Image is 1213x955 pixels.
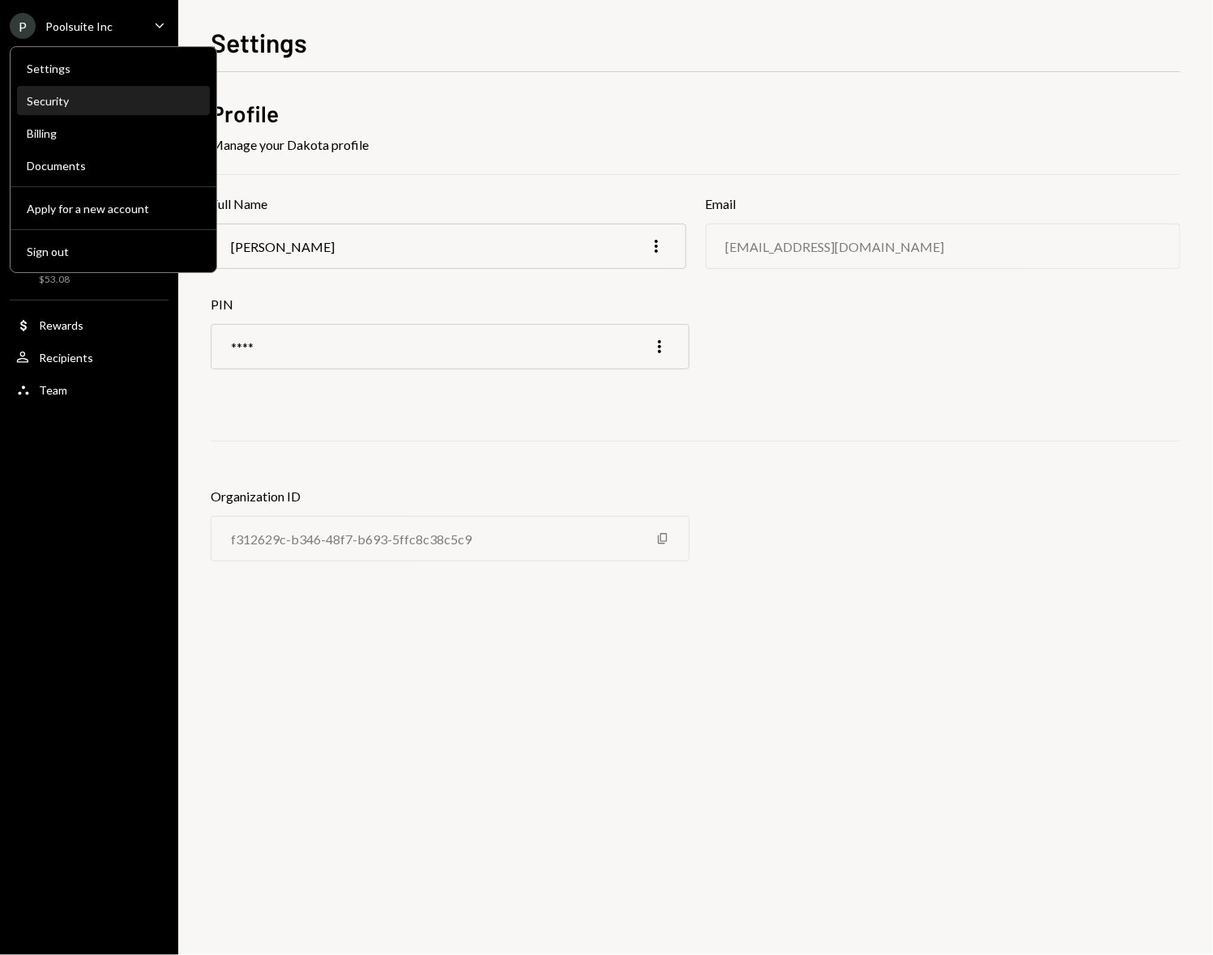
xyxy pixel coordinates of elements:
[706,194,1181,214] h3: Email
[10,13,36,39] div: P
[17,53,210,83] a: Settings
[27,159,200,173] div: Documents
[211,135,1181,155] div: Manage your Dakota profile
[17,86,210,115] a: Security
[211,98,1181,130] h2: Profile
[45,19,113,33] div: Poolsuite Inc
[39,273,70,287] div: $53.08
[231,531,472,547] div: f312629c-b346-48f7-b693-5ffc8c38c5c9
[10,375,169,404] a: Team
[211,194,686,214] h3: Full Name
[27,245,200,258] div: Sign out
[17,237,210,266] button: Sign out
[10,343,169,372] a: Recipients
[231,239,335,254] div: [PERSON_NAME]
[726,239,945,254] div: [EMAIL_ADDRESS][DOMAIN_NAME]
[17,118,210,147] a: Billing
[17,194,210,224] button: Apply for a new account
[39,318,83,332] div: Rewards
[27,62,200,75] div: Settings
[27,126,200,140] div: Billing
[211,26,307,58] h1: Settings
[27,94,200,108] div: Security
[39,383,67,397] div: Team
[27,202,200,215] div: Apply for a new account
[10,310,169,339] a: Rewards
[17,151,210,180] a: Documents
[39,351,93,365] div: Recipients
[211,487,690,506] h3: Organization ID
[211,295,690,314] h3: PIN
